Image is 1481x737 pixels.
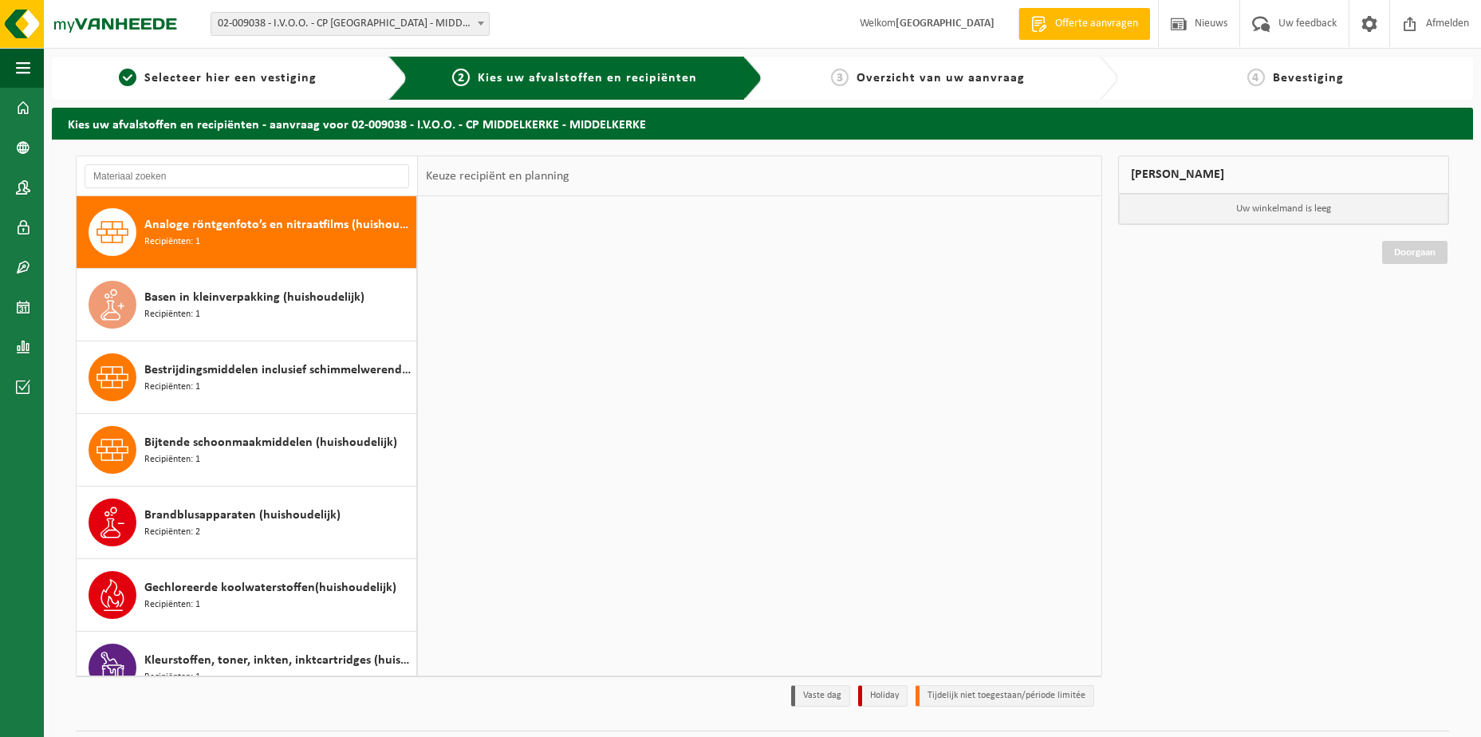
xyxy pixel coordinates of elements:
span: Recipiënten: 2 [144,525,200,540]
p: Uw winkelmand is leeg [1119,194,1449,224]
button: Kleurstoffen, toner, inkten, inktcartridges (huishoudelijk) Recipiënten: 1 [77,632,417,704]
span: Recipiënten: 1 [144,597,200,613]
span: 2 [452,69,470,86]
div: [PERSON_NAME] [1118,156,1450,194]
span: Basen in kleinverpakking (huishoudelijk) [144,288,364,307]
a: 1Selecteer hier een vestiging [60,69,376,88]
span: Bevestiging [1273,72,1344,85]
span: Brandblusapparaten (huishoudelijk) [144,506,341,525]
span: Offerte aanvragen [1051,16,1142,32]
span: 1 [119,69,136,86]
span: Overzicht van uw aanvraag [857,72,1025,85]
button: Basen in kleinverpakking (huishoudelijk) Recipiënten: 1 [77,269,417,341]
span: Recipiënten: 1 [144,307,200,322]
h2: Kies uw afvalstoffen en recipiënten - aanvraag voor 02-009038 - I.V.O.O. - CP MIDDELKERKE - MIDDE... [52,108,1473,139]
span: Analoge röntgenfoto’s en nitraatfilms (huishoudelijk) [144,215,412,235]
button: Analoge röntgenfoto’s en nitraatfilms (huishoudelijk) Recipiënten: 1 [77,196,417,269]
li: Vaste dag [791,685,850,707]
li: Holiday [858,685,908,707]
span: 02-009038 - I.V.O.O. - CP MIDDELKERKE - MIDDELKERKE [211,13,489,35]
button: Bijtende schoonmaakmiddelen (huishoudelijk) Recipiënten: 1 [77,414,417,487]
button: Brandblusapparaten (huishoudelijk) Recipiënten: 2 [77,487,417,559]
li: Tijdelijk niet toegestaan/période limitée [916,685,1094,707]
span: 3 [831,69,849,86]
a: Offerte aanvragen [1018,8,1150,40]
strong: [GEOGRAPHIC_DATA] [896,18,995,30]
span: Recipiënten: 1 [144,452,200,467]
span: Recipiënten: 1 [144,380,200,395]
span: Kleurstoffen, toner, inkten, inktcartridges (huishoudelijk) [144,651,412,670]
button: Gechloreerde koolwaterstoffen(huishoudelijk) Recipiënten: 1 [77,559,417,632]
span: Recipiënten: 1 [144,670,200,685]
a: Doorgaan [1382,241,1448,264]
span: Recipiënten: 1 [144,235,200,250]
span: 4 [1247,69,1265,86]
span: Bestrijdingsmiddelen inclusief schimmelwerende beschermingsmiddelen (huishoudelijk) [144,361,412,380]
div: Keuze recipiënt en planning [418,156,577,196]
button: Bestrijdingsmiddelen inclusief schimmelwerende beschermingsmiddelen (huishoudelijk) Recipiënten: 1 [77,341,417,414]
span: Bijtende schoonmaakmiddelen (huishoudelijk) [144,433,397,452]
span: Selecteer hier een vestiging [144,72,317,85]
input: Materiaal zoeken [85,164,409,188]
span: Kies uw afvalstoffen en recipiënten [478,72,697,85]
span: Gechloreerde koolwaterstoffen(huishoudelijk) [144,578,396,597]
span: 02-009038 - I.V.O.O. - CP MIDDELKERKE - MIDDELKERKE [211,12,490,36]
